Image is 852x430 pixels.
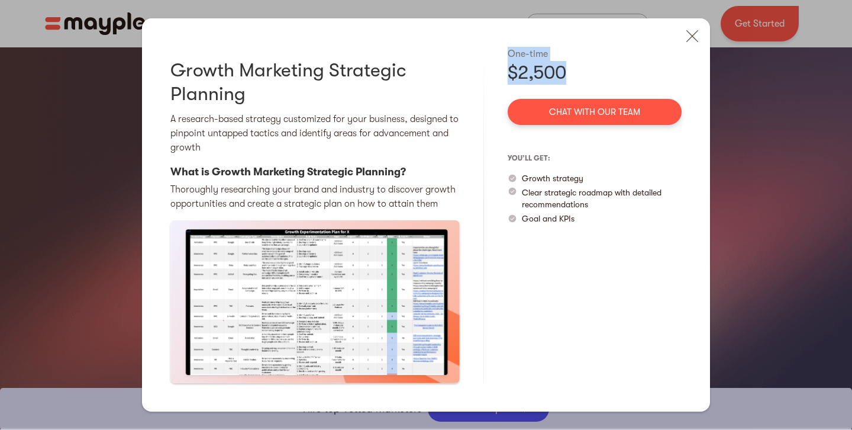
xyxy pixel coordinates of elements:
p: Clear strategic roadmap with detailed recommendations [522,187,682,210]
p: Thoroughly researching your brand and industry to discover growth opportunities and create a stra... [170,182,460,211]
p: What is Growth Marketing Strategic Planning? [170,164,406,180]
div: $2,500 [508,61,682,85]
p: A research-based strategy customized for your business, designed to pinpoint untapped tactics and... [170,112,460,155]
p: you’ll get: [508,149,682,168]
div: One-time [508,47,682,61]
p: Growth strategy [522,172,583,184]
p: Goal and KPIs [522,213,575,224]
h3: Growth Marketing Strategic Planning [170,59,460,106]
a: Chat with our team [508,99,682,125]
